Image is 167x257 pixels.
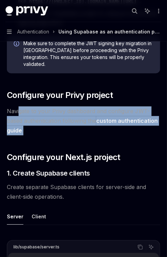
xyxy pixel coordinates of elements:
[58,28,160,36] div: Using Supabase as an authentication provider
[136,243,145,252] button: Copy the contents from the code block
[7,152,120,163] span: Configure your Next.js project
[7,209,23,225] button: Server
[32,209,46,225] button: Client
[147,243,156,252] button: Ask AI
[7,90,113,101] span: Configure your Privy project
[7,169,90,178] span: 1. Create Supabase clients
[17,28,49,36] span: Authentication
[155,6,162,16] button: More actions
[13,243,59,252] div: lib/supabase/server.ts
[7,107,160,136] span: Navigate to your Privy dashboard and configure JWT-based authentication following the .
[7,182,160,202] span: Create separate Supabase clients for server-side and client-side operations.
[14,41,21,48] svg: Info
[23,40,153,68] span: Make sure to complete the JWT signing key migration in [GEOGRAPHIC_DATA] before proceeding with t...
[5,6,48,16] img: dark logo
